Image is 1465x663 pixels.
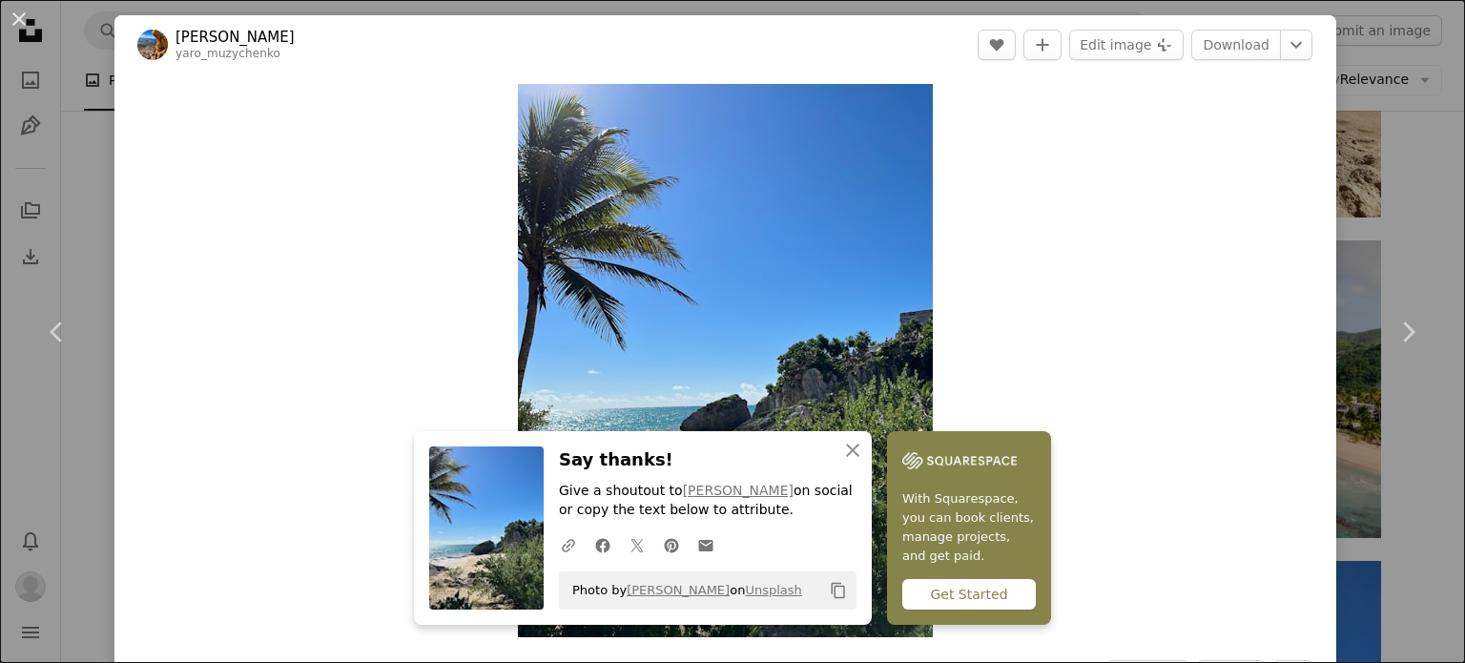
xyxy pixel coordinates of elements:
[620,526,654,564] a: Share on Twitter
[137,30,168,60] img: Go to Yaroslav Muzychenko's profile
[902,579,1036,610] div: Get Started
[902,446,1017,475] img: file-1747939142011-51e5cc87e3c9
[518,84,933,637] button: Zoom in on this image
[1191,30,1281,60] a: Download
[518,84,933,637] img: a view of a beach with a palm tree in the foreground
[1023,30,1062,60] button: Add to Collection
[683,483,794,498] a: [PERSON_NAME]
[563,575,802,606] span: Photo by on
[887,431,1051,625] a: With Squarespace, you can book clients, manage projects, and get paid.Get Started
[1280,30,1312,60] button: Choose download size
[559,482,856,520] p: Give a shoutout to on social or copy the text below to attribute.
[559,446,856,474] h3: Say thanks!
[654,526,689,564] a: Share on Pinterest
[1351,240,1465,424] a: Next
[745,583,801,597] a: Unsplash
[175,28,295,47] a: [PERSON_NAME]
[627,583,730,597] a: [PERSON_NAME]
[1069,30,1184,60] button: Edit image
[175,47,280,60] a: yaro_muzychenko
[586,526,620,564] a: Share on Facebook
[902,488,1036,565] span: With Squarespace, you can book clients, manage projects, and get paid.
[822,574,855,607] button: Copy to clipboard
[978,30,1016,60] button: Like
[689,526,723,564] a: Share over email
